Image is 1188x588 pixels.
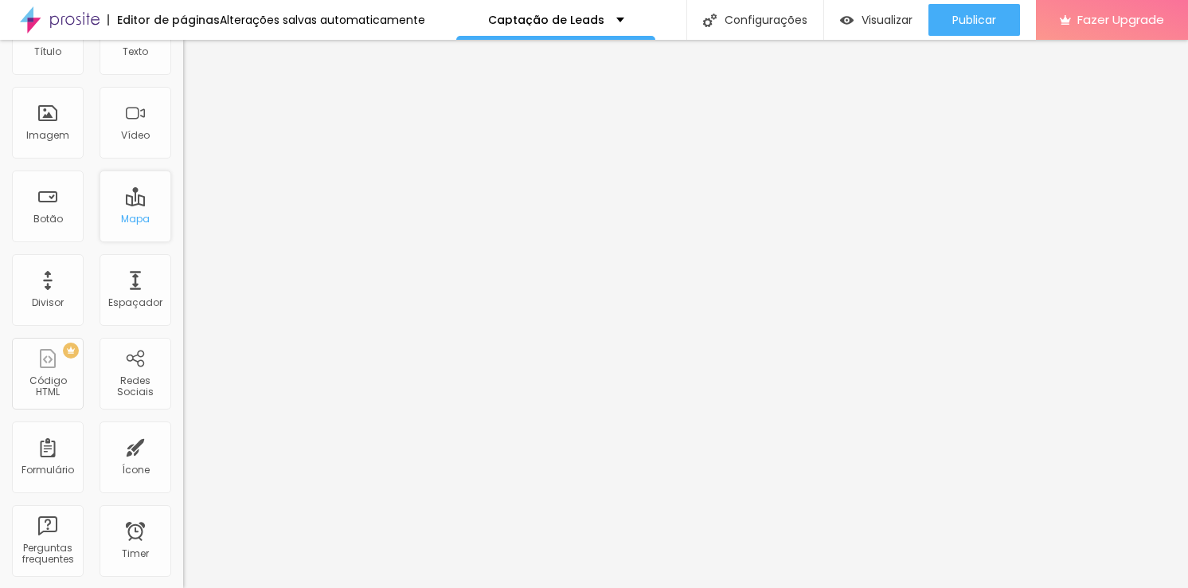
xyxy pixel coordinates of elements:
div: Perguntas frequentes [16,543,79,566]
div: Redes Sociais [104,375,166,398]
div: Vídeo [121,130,150,141]
button: Visualizar [824,4,928,36]
div: Texto [123,46,148,57]
img: Icone [703,14,717,27]
div: Botão [33,214,63,225]
div: Código HTML [16,375,79,398]
div: Alterações salvas automaticamente [220,14,425,25]
div: Título [34,46,61,57]
div: Formulário [21,465,74,476]
span: Publicar [952,14,996,26]
div: Divisor [32,297,64,308]
img: view-1.svg [840,14,854,27]
iframe: Editor [183,40,1188,588]
p: Captação de Leads [488,14,604,25]
div: Espaçador [108,297,162,308]
div: Timer [122,548,149,559]
div: Imagem [26,130,69,141]
button: Publicar [928,4,1020,36]
div: Ícone [122,465,150,476]
span: Visualizar [862,14,912,26]
span: Fazer Upgrade [1077,13,1164,26]
div: Mapa [121,214,150,225]
div: Editor de páginas [107,14,220,25]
